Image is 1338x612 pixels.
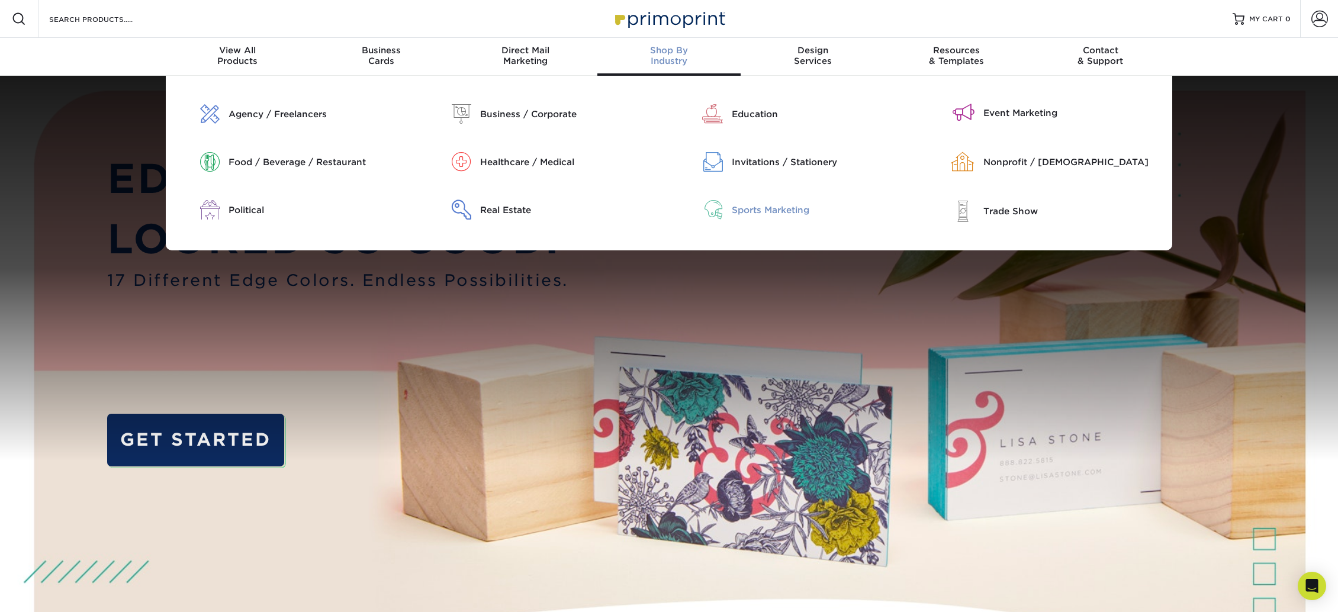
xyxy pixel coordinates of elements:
[453,45,597,66] div: Marketing
[597,45,741,56] span: Shop By
[175,152,409,172] a: Food / Beverage / Restaurant
[480,108,660,121] div: Business / Corporate
[166,45,310,66] div: Products
[1249,14,1283,24] span: MY CART
[885,45,1028,66] div: & Templates
[597,38,741,76] a: Shop ByIndustry
[732,108,912,121] div: Education
[453,45,597,56] span: Direct Mail
[732,204,912,217] div: Sports Marketing
[732,156,912,169] div: Invitations / Stationery
[426,152,660,172] a: Healthcare / Medical
[929,104,1163,121] a: Event Marketing
[610,6,728,31] img: Primoprint
[426,104,660,124] a: Business / Corporate
[310,38,453,76] a: BusinessCards
[229,108,409,121] div: Agency / Freelancers
[480,156,660,169] div: Healthcare / Medical
[983,205,1163,218] div: Trade Show
[929,152,1163,172] a: Nonprofit / [DEMOGRAPHIC_DATA]
[983,107,1163,120] div: Event Marketing
[166,38,310,76] a: View AllProducts
[1028,38,1172,76] a: Contact& Support
[741,38,885,76] a: DesignServices
[929,200,1163,222] a: Trade Show
[426,200,660,220] a: Real Estate
[741,45,885,66] div: Services
[310,45,453,56] span: Business
[229,204,409,217] div: Political
[1298,572,1326,600] div: Open Intercom Messenger
[885,38,1028,76] a: Resources& Templates
[983,156,1163,169] div: Nonprofit / [DEMOGRAPHIC_DATA]
[678,200,912,220] a: Sports Marketing
[229,156,409,169] div: Food / Beverage / Restaurant
[678,104,912,124] a: Education
[885,45,1028,56] span: Resources
[453,38,597,76] a: Direct MailMarketing
[741,45,885,56] span: Design
[48,12,163,26] input: SEARCH PRODUCTS.....
[678,152,912,172] a: Invitations / Stationery
[175,104,409,124] a: Agency / Freelancers
[310,45,453,66] div: Cards
[166,45,310,56] span: View All
[175,200,409,220] a: Political
[1028,45,1172,66] div: & Support
[1285,15,1291,23] span: 0
[597,45,741,66] div: Industry
[1028,45,1172,56] span: Contact
[480,204,660,217] div: Real Estate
